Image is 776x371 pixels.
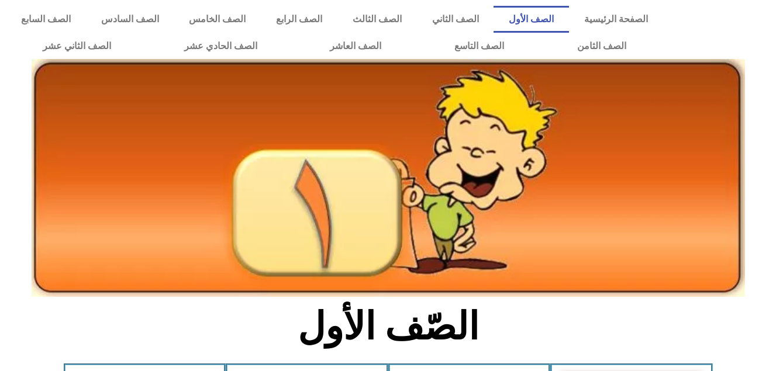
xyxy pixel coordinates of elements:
a: الصفحة الرئيسية [569,6,663,33]
a: الصف التاسع [418,33,541,60]
a: الصف الثاني [417,6,494,33]
a: الصف الخامس [174,6,261,33]
a: الصف العاشر [294,33,418,60]
a: الصف الثاني عشر [6,33,147,60]
a: الصف الثامن [541,33,663,60]
a: الصف الرابع [261,6,337,33]
a: الصف السادس [86,6,174,33]
a: الصف الحادي عشر [147,33,294,60]
a: الصف الأول [494,6,569,33]
h2: الصّف الأول [195,304,581,349]
a: الصف الثالث [337,6,417,33]
a: الصف السابع [6,6,86,33]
